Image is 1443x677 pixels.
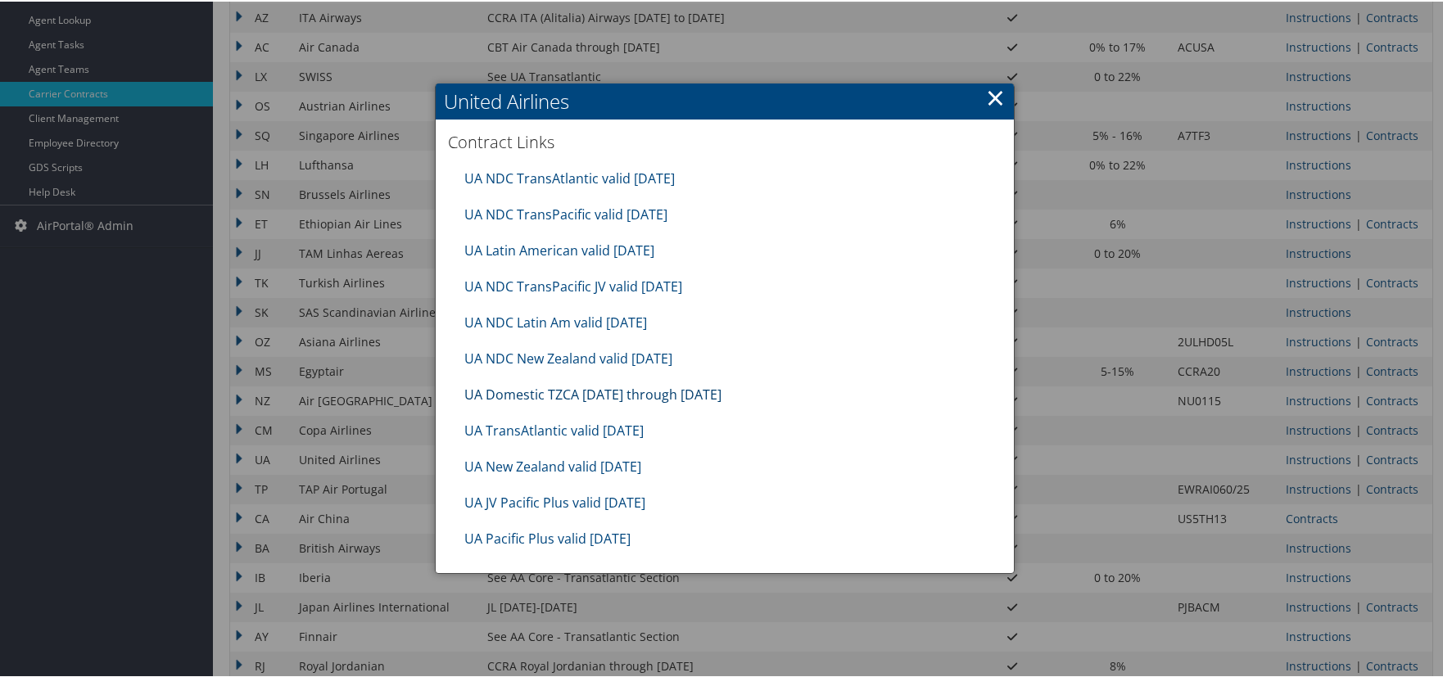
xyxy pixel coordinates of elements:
a: UA NDC TransPacific JV valid [DATE] [464,276,682,294]
a: UA NDC New Zealand valid [DATE] [464,348,672,366]
a: UA Pacific Plus valid [DATE] [464,528,631,546]
a: UA NDC TransPacific valid [DATE] [464,204,667,222]
a: UA Domestic TZCA [DATE] through [DATE] [464,384,721,402]
a: UA New Zealand valid [DATE] [464,456,641,474]
a: UA NDC Latin Am valid [DATE] [464,312,647,330]
a: UA NDC TransAtlantic valid [DATE] [464,168,675,186]
a: UA JV Pacific Plus valid [DATE] [464,492,645,510]
h2: United Airlines [436,82,1014,118]
a: UA Latin American valid [DATE] [464,240,654,258]
a: UA TransAtlantic valid [DATE] [464,420,644,438]
h3: Contract Links [448,129,1002,152]
a: × [986,79,1005,112]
